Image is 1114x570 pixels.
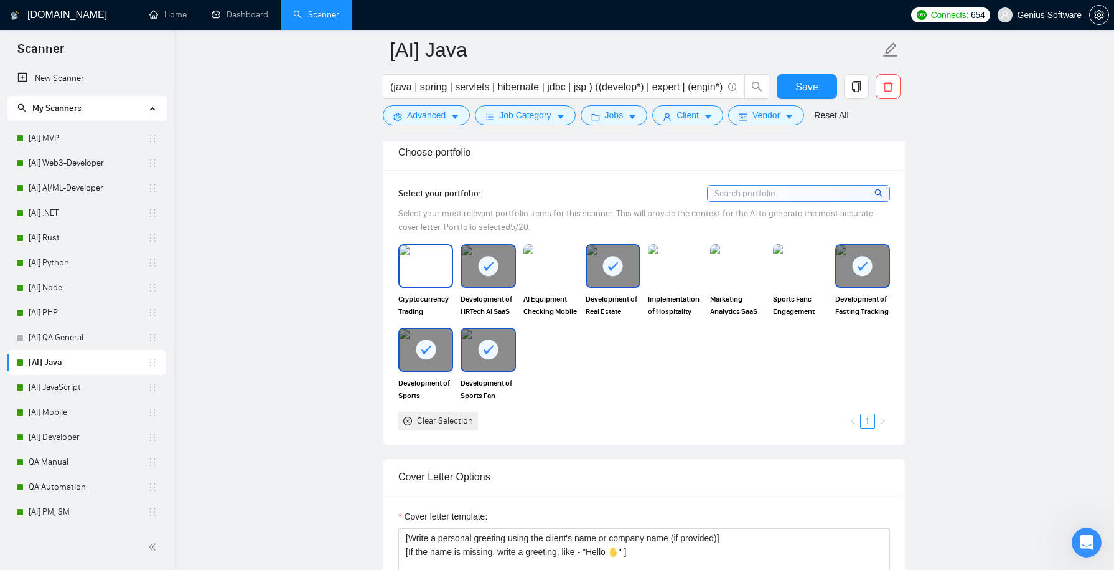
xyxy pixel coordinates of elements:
li: Next Page [875,414,890,429]
li: [AI] Web3-Developer [7,151,166,176]
span: left [849,417,856,425]
a: setting [1089,10,1109,20]
div: Mariia [44,378,71,391]
span: setting [1090,10,1108,20]
a: [AI] JavaScript [29,375,147,400]
div: • [DATE] [73,285,108,298]
input: Search portfolio [708,186,889,201]
span: Development of Fasting Tracking Platform [835,293,890,318]
button: Tasks [199,389,249,439]
img: Profile image for Mariia [14,365,39,390]
span: Job Category [499,108,551,122]
span: idcard [739,112,747,121]
span: caret-down [451,112,459,121]
span: Development of Sports Entertainment Platform (Web/Mobile) [398,377,453,402]
input: Scanner name... [390,34,880,65]
li: New Scanner [7,66,166,91]
span: Development of Sports Fan Engagement CMS Platform [461,377,515,402]
li: [AI] Node [7,275,166,300]
span: edit [882,42,899,58]
a: [AI] MVP [29,126,147,151]
span: Scanner [7,40,74,66]
div: • [DATE] [73,331,108,344]
img: portfolio thumbnail image [710,244,765,288]
button: folderJobscaret-down [581,105,648,125]
div: Mariia [44,285,71,298]
a: [AI] PHP [29,300,147,325]
li: [AI] Rust [7,226,166,250]
button: Send us a message [57,351,192,376]
span: caret-down [704,112,713,121]
li: [AI] PHP [7,300,166,325]
div: Mariia [44,331,71,344]
button: copy [844,74,869,99]
button: Save [777,74,837,99]
li: [AI] Mobile [7,400,166,425]
span: info-circle [728,83,736,91]
span: Client [676,108,699,122]
span: caret-down [556,112,565,121]
span: Home [12,420,37,429]
span: holder [147,233,157,243]
a: New Scanner [17,66,156,91]
a: [AI] QA General [29,325,147,350]
span: Connects: [931,8,968,22]
span: search [874,186,885,200]
li: [AI] Java [7,350,166,375]
span: Implementation of Hospitality Management Platform [648,293,703,318]
span: search [17,103,26,112]
li: [AI] Developer [7,425,166,450]
a: [AI] Web3-Developer [29,151,147,176]
span: holder [147,382,157,392]
span: copy [845,81,868,92]
div: Clear Selection [417,414,473,428]
span: delete [876,81,900,92]
li: [AI] .NET [7,201,166,226]
button: Messages [50,389,100,439]
div: Mariia [44,55,71,68]
a: dashboardDashboard [212,9,268,20]
img: Profile image for Dima [14,181,39,206]
li: [AI] AI/ML-Developer [7,176,166,201]
span: holder [147,258,157,268]
div: Mariia [44,147,71,160]
a: [AI] .NET [29,201,147,226]
li: 1 [860,414,875,429]
a: [AI] Node [29,275,147,300]
a: 1 [861,414,874,428]
div: Mariia [44,101,71,114]
img: Profile image for Mariia [14,273,39,298]
button: right [875,414,890,429]
a: searchScanner [293,9,339,20]
div: Mariia [44,239,71,252]
span: holder [147,358,157,368]
iframe: Intercom live chat [1072,528,1102,558]
div: Cover Letter Options [398,459,890,495]
span: AI Equipment Checking Mobile Application [523,293,578,318]
span: Development of HRTech AI SaaS Platform (Recruitment Automation) [461,293,515,318]
span: caret-down [628,112,637,121]
div: • 2h ago [73,55,109,68]
li: [AI] Python [7,250,166,275]
a: [AI] Rust [29,226,147,250]
span: holder [147,133,157,143]
span: bars [485,112,494,121]
span: user [1001,11,1009,19]
img: Profile image for Mariia [14,88,39,113]
div: • [DATE] [73,378,108,391]
span: holder [147,457,157,467]
span: right [879,417,886,425]
span: Vendor [752,108,780,122]
img: portfolio thumbnail image [523,244,578,288]
span: Jobs [605,108,624,122]
span: folder [591,112,600,121]
li: QA Automation [7,475,166,500]
button: userClientcaret-down [652,105,723,125]
span: 654 [971,8,985,22]
li: [AI] MVP [7,126,166,151]
span: holder [147,432,157,442]
a: [AI] AI/ML-Developer [29,176,147,201]
img: portfolio thumbnail image [400,245,452,287]
span: Cryptocurrency Trading Exchange Platform [398,293,453,318]
li: Previous Page [845,414,860,429]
